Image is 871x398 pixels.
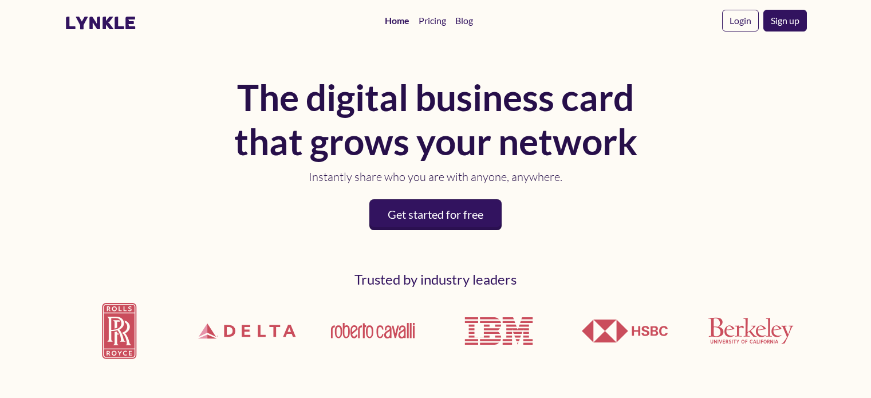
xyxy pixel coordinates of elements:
[330,322,416,340] img: Roberto Cavalli
[369,199,502,230] a: Get started for free
[65,271,807,288] h2: Trusted by industry leaders
[380,9,414,32] a: Home
[230,76,642,164] h1: The digital business card that grows your network
[191,291,303,371] img: Delta Airlines
[414,9,451,32] a: Pricing
[722,10,759,31] a: Login
[456,288,542,374] img: IBM
[763,10,807,31] a: Sign up
[451,9,478,32] a: Blog
[708,317,794,344] img: UCLA Berkeley
[582,320,668,342] img: HSBC
[65,293,177,368] img: Rolls Royce
[230,168,642,186] p: Instantly share who you are with anyone, anywhere.
[65,12,136,34] a: lynkle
